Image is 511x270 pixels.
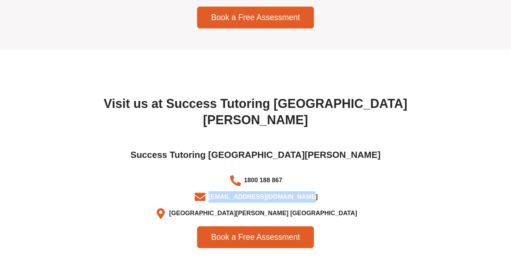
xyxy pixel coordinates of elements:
span: [GEOGRAPHIC_DATA][PERSON_NAME] [GEOGRAPHIC_DATA] [168,208,357,219]
h2: Visit us at Success Tutoring [GEOGRAPHIC_DATA][PERSON_NAME] [61,96,450,128]
span: 1800 188 867 [242,175,282,186]
span: [EMAIL_ADDRESS][DOMAIN_NAME] [207,191,318,203]
a: Book a Free Assessment [197,226,314,248]
a: Book a Free Assessment [197,7,314,28]
span: Book a Free Assessment [211,14,300,22]
span: Book a Free Assessment [211,233,300,241]
h2: Success Tutoring [GEOGRAPHIC_DATA][PERSON_NAME] [64,149,447,161]
iframe: Chat Widget [476,237,511,270]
